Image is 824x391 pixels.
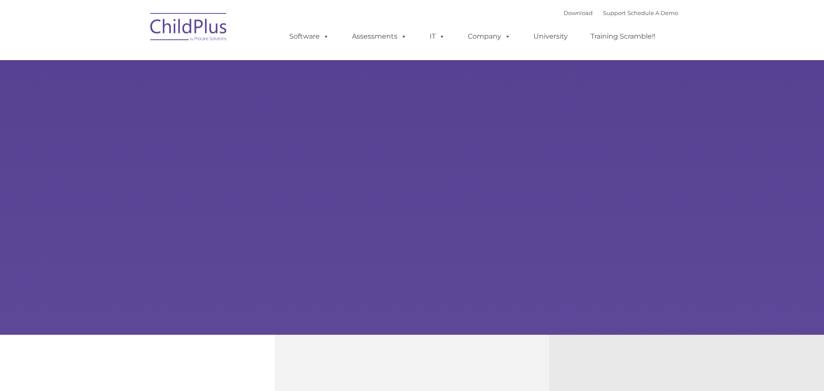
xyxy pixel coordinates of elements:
a: Training Scramble!! [582,28,664,45]
a: IT [421,28,454,45]
a: Download [563,9,593,16]
font: | [563,9,678,16]
img: ChildPlus by Procare Solutions [146,7,232,50]
a: Software [281,28,338,45]
a: Support [603,9,626,16]
a: University [525,28,576,45]
a: Schedule A Demo [627,9,678,16]
a: Company [459,28,519,45]
a: Assessments [343,28,415,45]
